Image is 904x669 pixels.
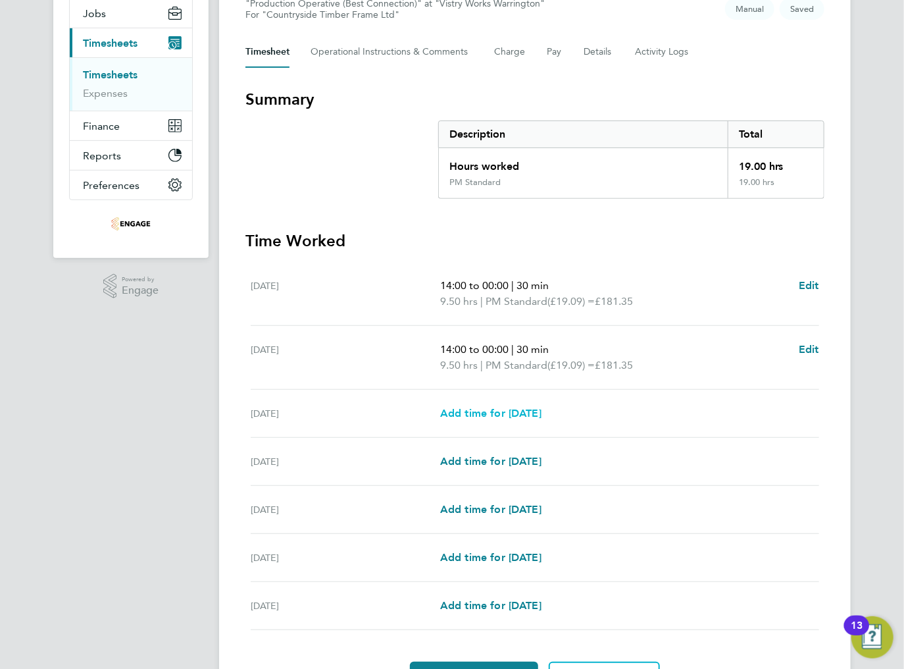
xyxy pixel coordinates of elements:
[486,294,547,309] span: PM Standard
[251,278,440,309] div: [DATE]
[69,213,193,234] a: Go to home page
[440,502,541,518] a: Add time for [DATE]
[83,179,139,192] span: Preferences
[494,36,526,68] button: Charge
[245,89,824,110] h3: Summary
[311,36,473,68] button: Operational Instructions & Comments
[251,342,440,373] div: [DATE]
[440,454,541,469] a: Add time for [DATE]
[728,177,824,198] div: 19.00 hrs
[547,295,595,308] span: (£19.09) =
[440,279,509,292] span: 14:00 to 00:00
[103,274,159,299] a: Powered byEngage
[70,28,192,57] button: Timesheets
[511,279,514,292] span: |
[440,551,541,564] span: Add time for [DATE]
[547,36,563,68] button: Pay
[83,68,138,81] a: Timesheets
[440,295,478,308] span: 9.50 hrs
[251,502,440,518] div: [DATE]
[440,550,541,566] a: Add time for [DATE]
[245,230,824,252] h3: Time Worked
[440,455,541,468] span: Add time for [DATE]
[438,120,824,199] div: Summary
[440,359,478,371] span: 9.50 hrs
[251,598,440,614] div: [DATE]
[439,148,728,177] div: Hours worked
[440,407,541,419] span: Add time for [DATE]
[70,111,192,140] button: Finance
[728,148,824,177] div: 19.00 hrs
[440,406,541,421] a: Add time for [DATE]
[122,285,159,296] span: Engage
[440,503,541,516] span: Add time for [DATE]
[70,171,192,200] button: Preferences
[449,177,501,188] div: PM Standard
[122,274,159,285] span: Powered by
[851,626,863,643] div: 13
[480,359,483,371] span: |
[440,598,541,614] a: Add time for [DATE]
[799,279,819,292] span: Edit
[70,57,192,111] div: Timesheets
[584,36,614,68] button: Details
[83,7,106,20] span: Jobs
[440,343,509,356] span: 14:00 to 00:00
[245,36,289,68] button: Timesheet
[70,141,192,170] button: Reports
[799,342,819,358] a: Edit
[439,121,728,147] div: Description
[83,37,138,49] span: Timesheets
[480,295,483,308] span: |
[851,616,893,658] button: Open Resource Center, 13 new notifications
[83,149,121,162] span: Reports
[516,343,549,356] span: 30 min
[251,406,440,421] div: [DATE]
[799,343,819,356] span: Edit
[511,343,514,356] span: |
[486,358,547,373] span: PM Standard
[251,550,440,566] div: [DATE]
[83,120,120,132] span: Finance
[595,295,633,308] span: £181.35
[251,454,440,469] div: [DATE]
[595,359,633,371] span: £181.35
[111,213,151,234] img: thebestconnection-logo-retina.png
[440,599,541,612] span: Add time for [DATE]
[83,87,128,99] a: Expenses
[728,121,824,147] div: Total
[635,36,690,68] button: Activity Logs
[516,279,549,292] span: 30 min
[245,9,545,20] div: For "Countryside Timber Frame Ltd"
[547,359,595,371] span: (£19.09) =
[799,278,819,294] a: Edit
